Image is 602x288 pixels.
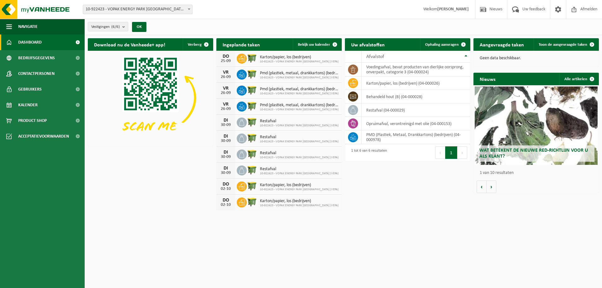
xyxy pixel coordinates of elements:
[219,86,232,91] div: VR
[260,108,339,112] span: 10-922423 - VOPAK ENERGY PARK [GEOGRAPHIC_DATA] (VEPA)
[219,54,232,59] div: DO
[475,86,598,165] a: Wat betekent de nieuwe RED-richtlijn voor u als klant?
[219,118,232,123] div: DI
[88,38,172,50] h2: Download nu de Vanheede+ app!
[260,103,339,108] span: Pmd (plastiek, metaal, drankkartons) (bedrijven)
[247,53,257,63] img: WB-1100-HPE-GN-50
[260,199,339,204] span: Karton/papier, los (bedrijven)
[480,171,596,175] p: 1 van 10 resultaten
[260,71,339,76] span: Pmd (plastiek, metaal, drankkartons) (bedrijven)
[260,156,339,160] span: 10-922423 - VOPAK ENERGY PARK [GEOGRAPHIC_DATA] (VEPA)
[260,183,339,188] span: Karton/papier, los (bedrijven)
[457,146,467,159] button: Next
[260,140,339,144] span: 10-922423 - VOPAK ENERGY PARK [GEOGRAPHIC_DATA] (VEPA)
[18,97,38,113] span: Kalender
[477,181,487,193] button: Vorige
[18,66,55,81] span: Contactpersonen
[219,91,232,95] div: 26-09
[18,128,69,144] span: Acceptatievoorwaarden
[188,43,202,47] span: Verberg
[260,55,339,60] span: Karton/papier, los (bedrijven)
[18,81,42,97] span: Gebruikers
[247,196,257,207] img: WB-1100-HPE-GN-50
[219,70,232,75] div: VR
[219,187,232,191] div: 02-10
[247,117,257,127] img: WB-1100-HPE-GN-50
[362,117,470,130] td: opruimafval, verontreinigd met olie (04-000153)
[219,134,232,139] div: DI
[219,107,232,111] div: 26-09
[260,167,339,172] span: Restafval
[183,38,213,51] button: Verberg
[362,130,470,144] td: PMD (Plastiek, Metaal, Drankkartons) (bedrijven) (04-000978)
[247,165,257,175] img: WB-1100-HPE-GN-50
[247,181,257,191] img: WB-1100-HPE-GN-50
[260,188,339,191] span: 10-922423 - VOPAK ENERGY PARK [GEOGRAPHIC_DATA] (VEPA)
[91,22,120,32] span: Vestigingen
[487,181,496,193] button: Volgende
[480,56,593,60] p: Geen data beschikbaar.
[260,172,339,175] span: 10-922423 - VOPAK ENERGY PARK [GEOGRAPHIC_DATA] (VEPA)
[298,43,330,47] span: Bekijk uw kalender
[219,123,232,127] div: 30-09
[366,54,384,59] span: Afvalstof
[260,204,339,207] span: 10-922423 - VOPAK ENERGY PARK [GEOGRAPHIC_DATA] (VEPA)
[132,22,146,32] button: OK
[293,38,341,51] a: Bekijk uw kalender
[219,75,232,79] div: 26-09
[435,146,445,159] button: Previous
[260,60,339,64] span: 10-922423 - VOPAK ENERGY PARK [GEOGRAPHIC_DATA] (VEPA)
[534,38,598,51] a: Toon de aangevraagde taken
[219,166,232,171] div: DI
[420,38,470,51] a: Ophaling aanvragen
[219,198,232,203] div: DO
[260,151,339,156] span: Restafval
[362,103,470,117] td: restafval (04-000029)
[18,34,42,50] span: Dashboard
[473,73,502,85] h2: Nieuws
[219,182,232,187] div: DO
[348,146,387,160] div: 1 tot 6 van 6 resultaten
[473,38,530,50] h2: Aangevraagde taken
[88,22,128,31] button: Vestigingen(6/6)
[247,101,257,111] img: WB-1100-HPE-GN-50
[260,119,339,124] span: Restafval
[559,73,598,85] a: Alle artikelen
[88,51,213,145] img: Download de VHEPlus App
[345,38,391,50] h2: Uw afvalstoffen
[247,85,257,95] img: WB-1100-HPE-GN-50
[219,171,232,175] div: 30-09
[18,50,55,66] span: Bedrijfsgegevens
[260,124,339,128] span: 10-922423 - VOPAK ENERGY PARK [GEOGRAPHIC_DATA] (VEPA)
[219,139,232,143] div: 30-09
[539,43,587,47] span: Toon de aangevraagde taken
[219,59,232,63] div: 25-09
[83,5,192,14] span: 10-922423 - VOPAK ENERGY PARK ANTWERP (VEPA) - ANTWERPEN
[437,7,469,12] strong: [PERSON_NAME]
[18,113,47,128] span: Product Shop
[260,76,339,80] span: 10-922423 - VOPAK ENERGY PARK [GEOGRAPHIC_DATA] (VEPA)
[219,102,232,107] div: VR
[216,38,266,50] h2: Ingeplande taken
[247,133,257,143] img: WB-1100-HPE-GN-50
[260,135,339,140] span: Restafval
[362,76,470,90] td: karton/papier, los (bedrijven) (04-000026)
[18,19,38,34] span: Navigatie
[260,92,339,96] span: 10-922423 - VOPAK ENERGY PARK [GEOGRAPHIC_DATA] (VEPA)
[247,149,257,159] img: WB-1100-HPE-GN-50
[219,203,232,207] div: 02-10
[479,148,588,159] span: Wat betekent de nieuwe RED-richtlijn voor u als klant?
[247,69,257,79] img: WB-1100-HPE-GN-50
[111,25,120,29] count: (6/6)
[219,150,232,155] div: DI
[362,63,470,76] td: voedingsafval, bevat producten van dierlijke oorsprong, onverpakt, categorie 3 (04-000024)
[425,43,459,47] span: Ophaling aanvragen
[362,90,470,103] td: behandeld hout (B) (04-000028)
[260,87,339,92] span: Pmd (plastiek, metaal, drankkartons) (bedrijven)
[219,155,232,159] div: 30-09
[445,146,457,159] button: 1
